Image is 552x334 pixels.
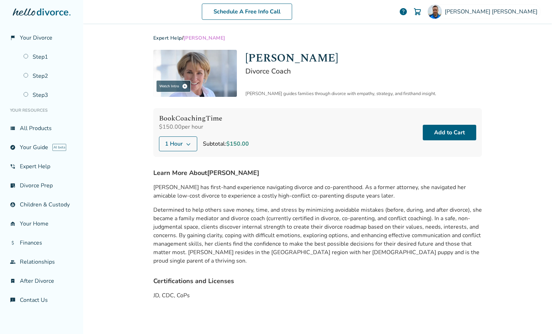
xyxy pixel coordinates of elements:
[52,144,66,151] span: AI beta
[159,114,249,123] h4: Book Coaching Time
[153,35,182,41] a: Expert Help
[6,103,78,117] li: Your Resources
[10,183,16,188] span: list_alt_check
[203,140,249,148] div: Subtotal:
[245,50,482,66] h1: [PERSON_NAME]
[10,240,16,246] span: attach_money
[153,35,482,41] div: /
[10,297,16,303] span: chat_info
[165,140,183,148] span: 1 Hour
[183,35,225,41] span: [PERSON_NAME]
[19,49,78,65] a: Step1
[6,273,78,289] a: bookmark_checkAfter Divorce
[6,139,78,156] a: exploreYour GuideAI beta
[6,254,78,270] a: groupRelationships
[428,5,442,19] img: Keith Harrington
[153,50,237,97] img: Kim Goodman
[159,123,249,131] div: $150.00 per hour
[245,66,482,76] h2: Divorce Coach
[6,235,78,251] a: attach_moneyFinances
[10,145,16,150] span: explore
[6,292,78,308] a: chat_infoContact Us
[6,30,78,46] a: flag_2Your Divorce
[226,140,249,148] span: $150.00
[10,202,16,207] span: account_child
[517,300,552,334] iframe: Chat Widget
[10,125,16,131] span: view_list
[399,7,408,16] a: help
[10,259,16,265] span: group
[6,120,78,136] a: view_listAll Products
[10,164,16,169] span: phone_in_talk
[6,158,78,175] a: phone_in_talkExpert Help
[153,183,466,200] span: [PERSON_NAME] has first-hand experience navigating divorce and co-parenthood. As a former attorne...
[153,291,482,300] p: JD, CDC, CoPs
[153,276,482,286] h4: Certifications and Licenses
[182,83,188,89] span: play_circle
[19,68,78,84] a: Step2
[423,125,476,140] button: Add to Cart
[6,197,78,213] a: account_childChildren & Custody
[202,4,292,20] a: Schedule A Free Info Call
[19,87,78,103] a: Step3
[6,177,78,194] a: list_alt_checkDivorce Prep
[10,278,16,284] span: bookmark_check
[245,90,482,97] div: [PERSON_NAME] guides families through divorce with empathy, strategy, and firsthand insight.
[156,80,191,92] div: Watch Intro
[413,7,422,16] img: Cart
[10,35,16,41] span: flag_2
[153,168,482,177] h4: Learn More About [PERSON_NAME]
[6,216,78,232] a: garage_homeYour Home
[445,8,540,16] span: [PERSON_NAME] [PERSON_NAME]
[153,206,482,265] p: Determined to help others save money, time, and stress by minimizing avoidable mistakes (before, ...
[159,136,197,151] button: 1 Hour
[20,34,52,42] span: Your Divorce
[10,221,16,227] span: garage_home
